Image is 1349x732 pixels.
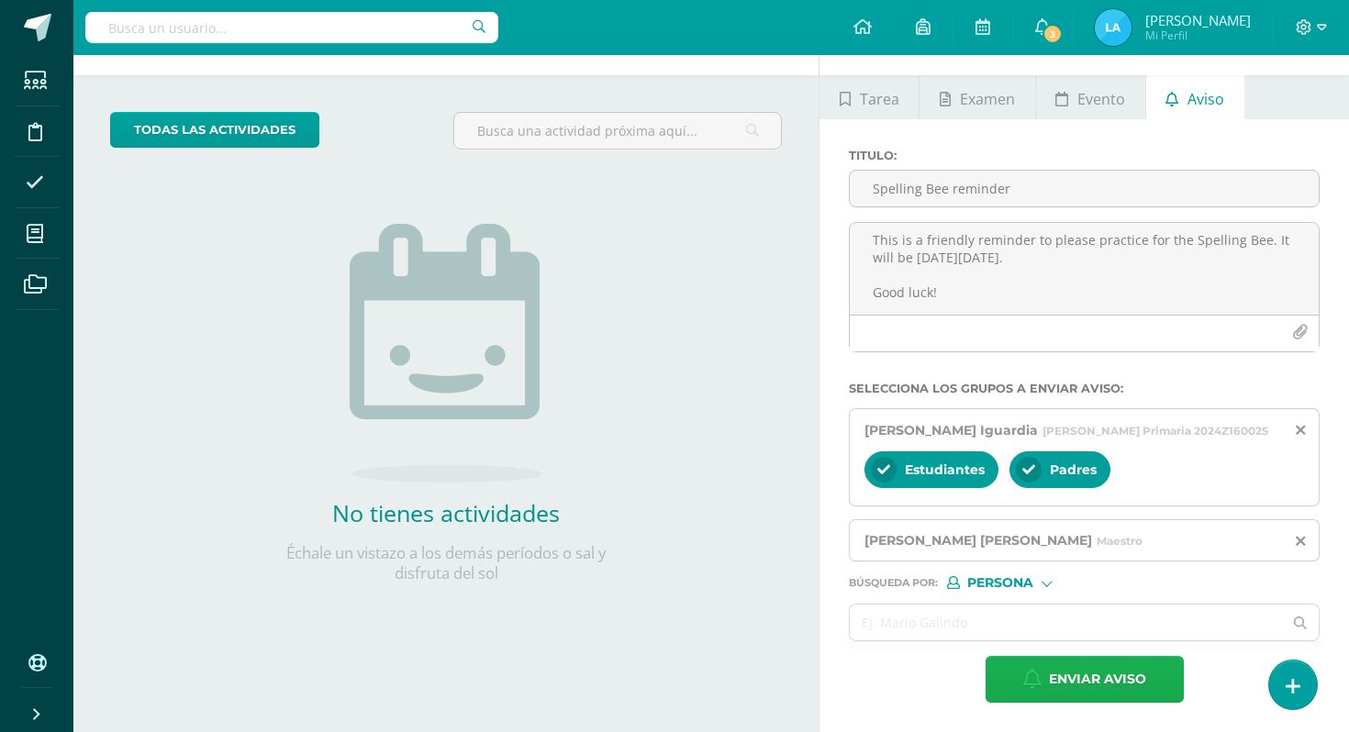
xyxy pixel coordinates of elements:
img: no_activities.png [350,224,542,482]
textarea: Hello [PERSON_NAME], I hope you're doing well. This is a friendly reminder to please practice for... [850,223,1319,315]
span: Tarea [860,77,899,121]
a: Tarea [819,75,919,119]
input: Busca una actividad próxima aquí... [454,113,781,149]
a: Examen [920,75,1034,119]
a: Aviso [1146,75,1244,119]
input: Busca un usuario... [85,12,498,43]
div: [object Object] [947,576,1085,589]
p: Échale un vistazo a los demás períodos o sal y disfruta del sol [262,543,630,583]
label: Titulo : [849,149,1320,162]
img: 6154c65518de364556face02cf411cfc.png [1095,9,1132,46]
a: Evento [1036,75,1145,119]
input: Ej. Mario Galindo [850,604,1282,640]
button: Enviar aviso [986,656,1184,703]
span: Padres [1050,461,1097,478]
span: [PERSON_NAME] [1145,11,1251,29]
span: Evento [1077,77,1125,121]
span: Búsqueda por : [849,578,938,588]
span: Persona [967,578,1033,588]
span: Mi Perfil [1145,28,1251,43]
h2: No tienes actividades [262,497,630,528]
span: [PERSON_NAME] Iguardia [864,422,1038,438]
span: Aviso [1187,77,1224,121]
span: Estudiantes [905,461,985,478]
span: Maestro [1097,534,1143,548]
span: [PERSON_NAME] [PERSON_NAME] [864,532,1092,549]
span: Examen [960,77,1015,121]
span: [PERSON_NAME] Primaria 2024Z160025 [1042,424,1268,438]
label: Selecciona los grupos a enviar aviso : [849,382,1320,395]
span: Enviar aviso [1049,657,1146,702]
input: Titulo [850,171,1319,206]
span: 3 [1042,24,1063,44]
a: todas las Actividades [110,112,319,148]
